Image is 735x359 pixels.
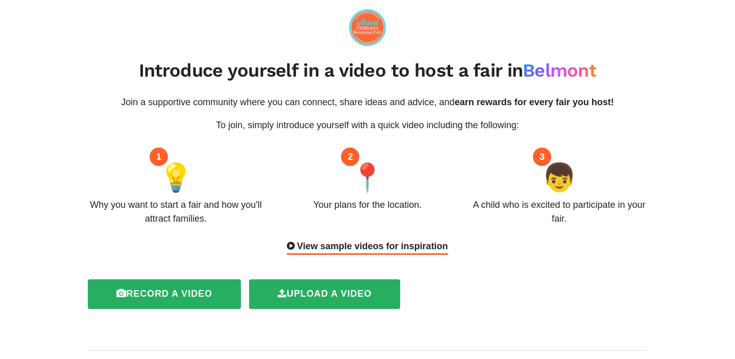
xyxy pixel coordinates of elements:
span: Belmont [523,60,596,81]
img: logo-09e7f61fd0461591446672a45e28a4aa4e3f772ea81a4ddf9c7371a8bcc222a1.png [349,9,386,46]
span: 💡 [159,157,193,198]
div: Your plans for the location. [313,198,422,212]
p: To join, simply introduce yourself with a quick video including the following: [88,118,648,132]
label: Upload a video [249,279,400,309]
div: A child who is excited to participate in your fair. [471,198,648,226]
div: 3 [533,148,551,166]
label: Record a video [88,279,241,309]
span: earn rewards for every fair you host! [455,97,614,107]
h2: Introduce yourself in a video to host a fair in [88,60,648,82]
div: Why you want to start a fair and how you'll attract families. [88,198,264,226]
div: 1 [150,148,168,166]
div: View sample videos for inspiration [287,240,448,255]
span: 👦 [542,157,576,198]
span: 📍 [350,157,384,198]
div: 2 [341,148,359,166]
p: Join a supportive community where you can connect, share ideas and advice, and [88,95,648,109]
